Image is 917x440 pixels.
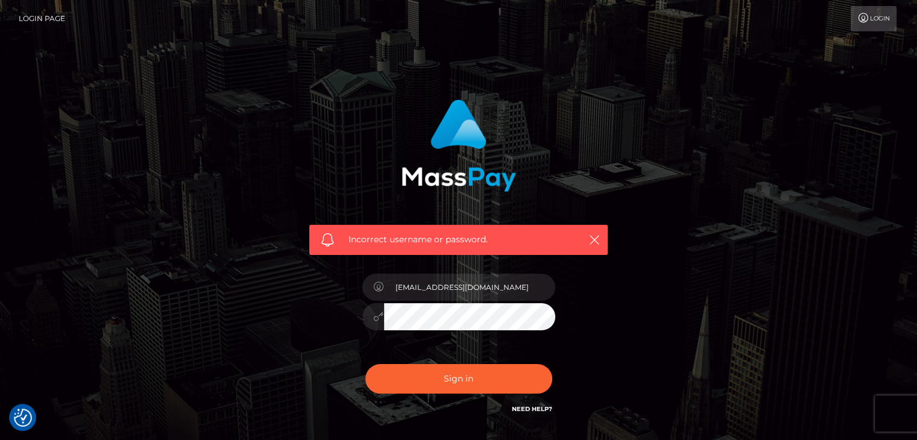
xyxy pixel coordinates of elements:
[851,6,897,31] a: Login
[384,274,555,301] input: Username...
[402,99,516,192] img: MassPay Login
[365,364,552,394] button: Sign in
[14,409,32,427] button: Consent Preferences
[348,233,569,246] span: Incorrect username or password.
[14,409,32,427] img: Revisit consent button
[19,6,65,31] a: Login Page
[512,405,552,413] a: Need Help?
